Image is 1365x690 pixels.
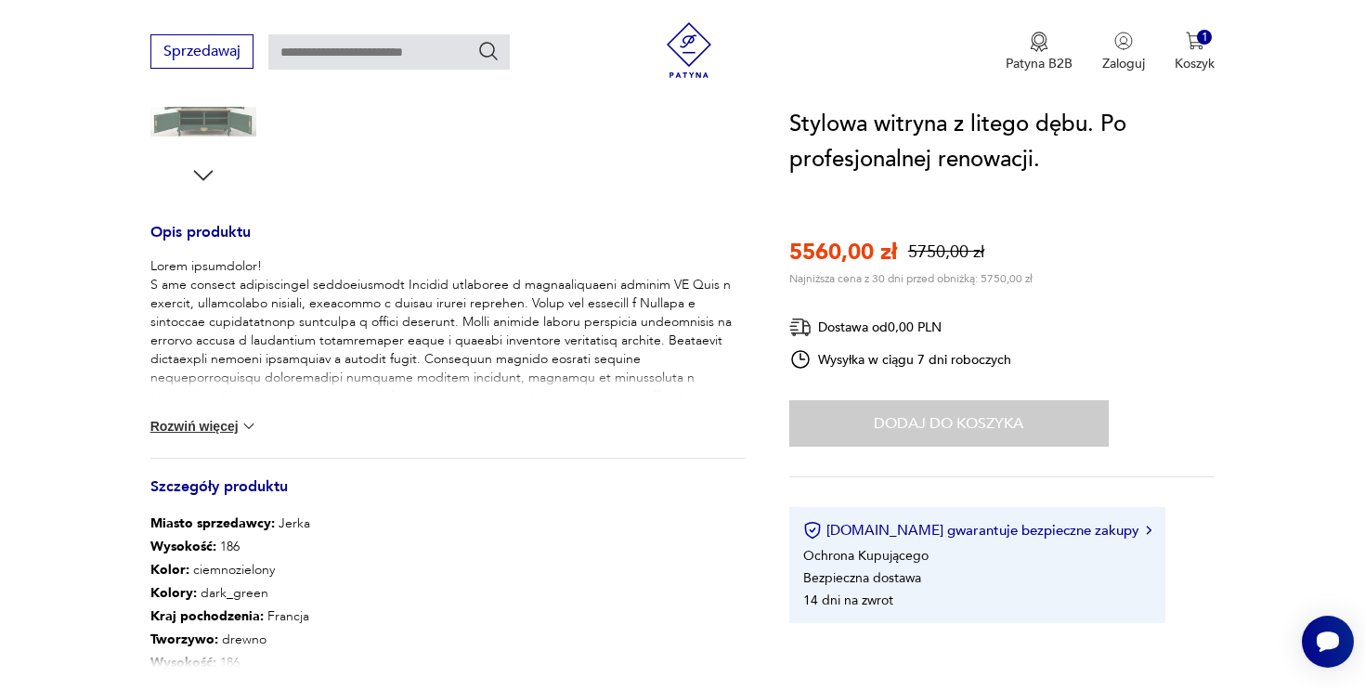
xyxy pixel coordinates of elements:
[150,607,264,625] b: Kraj pochodzenia :
[150,34,253,69] button: Sprzedawaj
[789,107,1215,177] h1: Stylowa witryna z litego dębu. Po profesjonalnej renowacji.
[150,417,258,436] button: Rozwiń więcej
[150,581,310,605] p: dark_green
[150,538,216,555] b: Wysokość :
[1146,526,1151,535] img: Ikona strzałki w prawo
[150,227,745,257] h3: Opis produktu
[1175,55,1215,72] p: Koszyk
[150,257,745,517] p: Lorem ipsumdolor! S ame consect adipiscingel seddoeiusmodt Incidid utlaboree d magnaaliquaeni adm...
[1006,32,1072,72] button: Patyna B2B
[1006,32,1072,72] a: Ikona medaluPatyna B2B
[789,271,1033,286] p: Najniższa cena z 30 dni przed obniżką: 5750,00 zł
[789,237,897,267] p: 5560,00 zł
[789,316,1012,339] div: Dostawa od 0,00 PLN
[150,631,218,648] b: Tworzywo :
[1186,32,1204,50] img: Ikona koszyka
[908,241,984,264] p: 5750,00 zł
[150,605,310,628] p: Francja
[150,584,197,602] b: Kolory :
[803,547,929,565] li: Ochrona Kupującego
[150,651,310,674] p: 186
[1102,55,1145,72] p: Zaloguj
[803,569,921,587] li: Bezpieczna dostawa
[150,535,310,558] p: 186
[1030,32,1048,52] img: Ikona medalu
[803,521,822,540] img: Ikona certyfikatu
[1102,32,1145,72] button: Zaloguj
[789,316,812,339] img: Ikona dostawy
[1114,32,1133,50] img: Ikonka użytkownika
[1197,30,1213,46] div: 1
[1175,32,1215,72] button: 1Koszyk
[240,417,258,436] img: chevron down
[803,521,1151,540] button: [DOMAIN_NAME] gwarantuje bezpieczne zakupy
[150,654,216,671] b: Wysokość :
[150,628,310,651] p: drewno
[150,514,275,532] b: Miasto sprzedawcy :
[150,561,189,579] b: Kolor:
[1302,616,1354,668] iframe: Smartsupp widget button
[150,558,310,581] p: ciemnozielony
[150,512,310,535] p: Jerka
[789,348,1012,371] div: Wysyłka w ciągu 7 dni roboczych
[1006,55,1072,72] p: Patyna B2B
[150,481,745,512] h3: Szczegóły produktu
[477,40,500,62] button: Szukaj
[150,46,253,59] a: Sprzedawaj
[661,22,717,78] img: Patyna - sklep z meblami i dekoracjami vintage
[803,592,893,609] li: 14 dni na zwrot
